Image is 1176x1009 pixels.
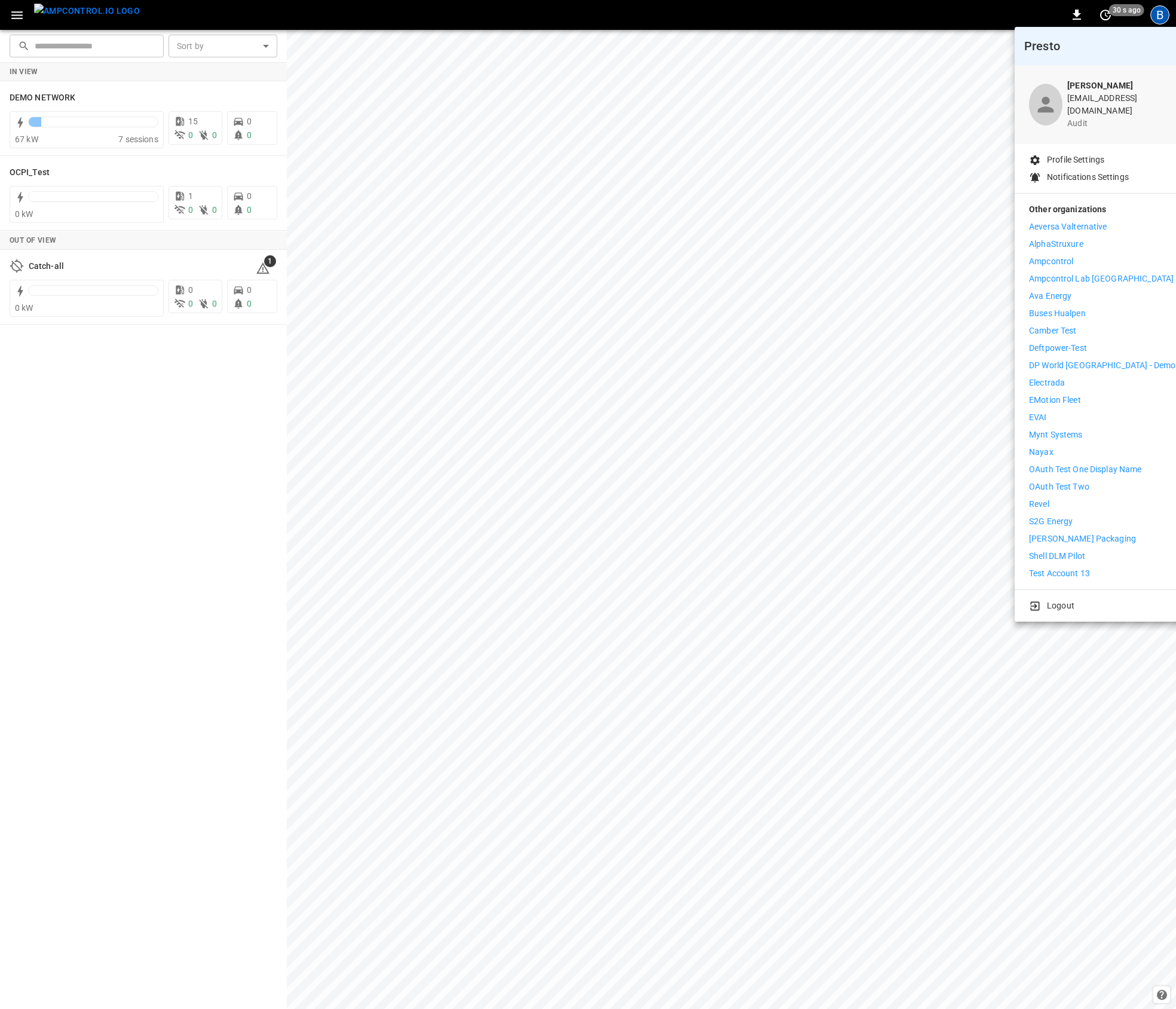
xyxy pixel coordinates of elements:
[1029,255,1073,268] p: Ampcontrol
[1029,463,1142,476] p: OAuth Test One Display Name
[1029,307,1086,320] p: Buses Hualpen
[1047,171,1129,184] p: Notifications Settings
[1047,154,1104,166] p: Profile Settings
[1029,359,1175,372] p: DP World [GEOGRAPHIC_DATA] - Demo
[1029,203,1175,221] p: Other organizations
[1029,84,1062,126] div: profile-icon
[1029,221,1107,233] p: Aeversa Valternative
[1029,515,1073,528] p: S2G Energy
[1067,92,1175,117] p: [EMAIL_ADDRESS][DOMAIN_NAME]
[1029,238,1083,250] p: AlphaStruxure
[1029,498,1049,510] p: Revel
[1067,117,1175,130] p: audit
[1067,81,1133,90] b: [PERSON_NAME]
[1029,377,1065,389] p: Electrada
[1029,411,1047,424] p: EVAI
[1029,446,1053,458] p: Nayax
[1047,600,1074,612] p: Logout
[1029,273,1174,285] p: Ampcontrol Lab [GEOGRAPHIC_DATA]
[1029,290,1071,302] p: Ava Energy
[1029,567,1090,580] p: Test Account 13
[1029,429,1083,441] p: Mynt Systems
[1029,481,1089,493] p: OAuth Test Two
[1029,533,1136,545] p: [PERSON_NAME] Packaging
[1029,394,1081,406] p: eMotion Fleet
[1029,550,1085,562] p: Shell DLM Pilot
[1029,325,1076,337] p: Camber Test
[1029,342,1087,354] p: Deftpower-Test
